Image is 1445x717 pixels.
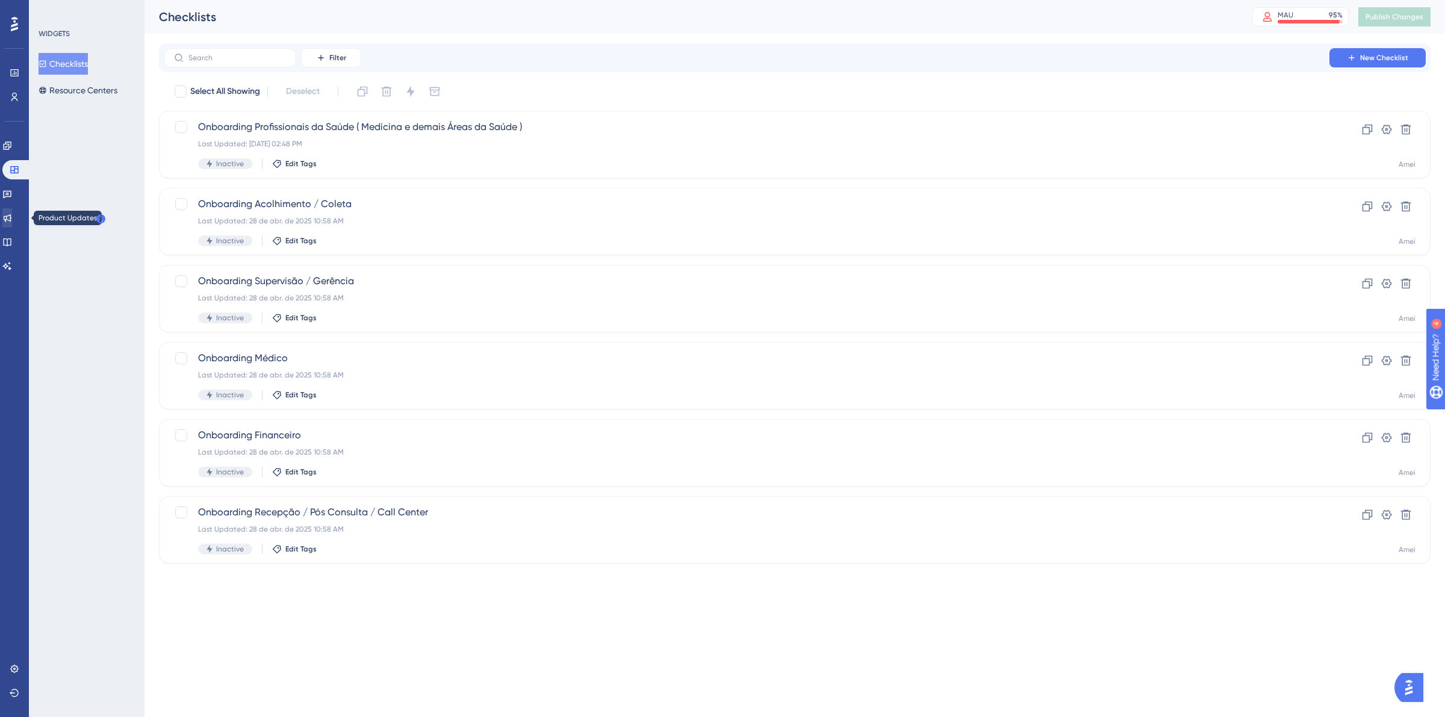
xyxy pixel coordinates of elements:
span: Filter [329,53,346,63]
span: Inactive [216,390,244,400]
span: Edit Tags [285,544,317,554]
button: New Checklist [1329,48,1426,67]
button: Edit Tags [272,467,317,477]
button: Edit Tags [272,159,317,169]
span: Edit Tags [285,313,317,323]
span: Edit Tags [285,159,317,169]
span: Onboarding Médico [198,351,1295,365]
div: 4 [84,6,87,16]
span: Inactive [216,236,244,246]
div: Amei [1399,314,1415,323]
input: Search [188,54,286,62]
span: Onboarding Financeiro [198,428,1295,442]
span: Publish Changes [1366,12,1423,22]
button: Edit Tags [272,236,317,246]
div: Amei [1399,545,1415,554]
span: Inactive [216,313,244,323]
button: Filter [301,48,361,67]
div: Amei [1399,391,1415,400]
div: Checklists [159,8,1222,25]
span: Inactive [216,544,244,554]
span: Edit Tags [285,467,317,477]
div: Last Updated: 28 de abr. de 2025 10:58 AM [198,293,1295,303]
div: 95 % [1329,10,1343,20]
button: Edit Tags [272,390,317,400]
span: Inactive [216,467,244,477]
button: Edit Tags [272,313,317,323]
div: Last Updated: 28 de abr. de 2025 10:58 AM [198,447,1295,457]
div: Last Updated: 28 de abr. de 2025 10:58 AM [198,370,1295,380]
div: WIDGETS [39,29,70,39]
span: Onboarding Acolhimento / Coleta [198,197,1295,211]
div: Amei [1399,160,1415,169]
span: Onboarding Supervisão / Gerência [198,274,1295,288]
span: Deselect [286,84,320,99]
span: Select All Showing [190,84,260,99]
span: Inactive [216,159,244,169]
iframe: UserGuiding AI Assistant Launcher [1394,669,1431,706]
div: Amei [1399,237,1415,246]
span: Onboarding Profissionais da Saúde ( Medicina e demais Áreas da Saúde ) [198,120,1295,134]
span: New Checklist [1360,53,1408,63]
span: Onboarding Recepção / Pós Consulta / Call Center [198,505,1295,520]
button: Resource Centers [39,79,117,101]
span: Edit Tags [285,390,317,400]
button: Publish Changes [1358,7,1431,26]
div: MAU [1278,10,1293,20]
div: Last Updated: 28 de abr. de 2025 10:58 AM [198,216,1295,226]
div: Last Updated: [DATE] 02:48 PM [198,139,1295,149]
div: Amei [1399,468,1415,477]
button: Checklists [39,53,88,75]
span: Need Help? [28,3,75,17]
button: Deselect [275,81,331,102]
span: Edit Tags [285,236,317,246]
div: Last Updated: 28 de abr. de 2025 10:58 AM [198,524,1295,534]
button: Edit Tags [272,544,317,554]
